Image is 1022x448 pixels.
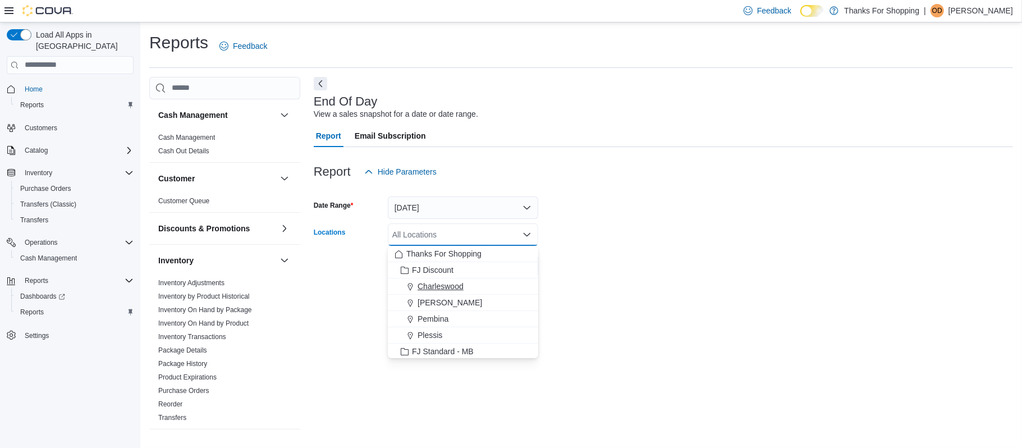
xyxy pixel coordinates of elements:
[20,216,48,225] span: Transfers
[388,344,538,360] button: FJ Standard - MB
[418,330,442,341] span: Plessis
[158,333,226,341] a: Inventory Transactions
[158,292,250,301] span: Inventory by Product Historical
[158,386,209,395] span: Purchase Orders
[378,166,437,177] span: Hide Parameters
[11,304,138,320] button: Reports
[278,222,291,235] button: Discounts & Promotions
[158,319,249,327] a: Inventory On Hand by Product
[20,100,44,109] span: Reports
[20,166,57,180] button: Inventory
[158,196,209,205] span: Customer Queue
[388,262,538,278] button: FJ Discount
[158,133,215,142] span: Cash Management
[412,346,474,357] span: FJ Standard - MB
[2,165,138,181] button: Inventory
[16,182,76,195] a: Purchase Orders
[355,125,426,147] span: Email Subscription
[20,82,134,96] span: Home
[16,252,81,265] a: Cash Management
[20,83,47,96] a: Home
[2,273,138,289] button: Reports
[11,181,138,196] button: Purchase Orders
[149,276,300,429] div: Inventory
[11,289,138,304] a: Dashboards
[278,108,291,122] button: Cash Management
[948,4,1013,17] p: [PERSON_NAME]
[158,255,276,266] button: Inventory
[932,4,942,17] span: OD
[844,4,919,17] p: Thanks For Shopping
[16,305,48,319] a: Reports
[388,246,538,262] button: Thanks For Shopping
[158,360,207,368] a: Package History
[158,413,186,422] span: Transfers
[22,5,73,16] img: Cova
[16,252,134,265] span: Cash Management
[388,327,538,344] button: Plessis
[16,98,48,112] a: Reports
[388,311,538,327] button: Pembina
[158,400,182,408] a: Reorder
[278,172,291,185] button: Customer
[20,254,77,263] span: Cash Management
[11,250,138,266] button: Cash Management
[149,131,300,162] div: Cash Management
[757,5,791,16] span: Feedback
[158,197,209,205] a: Customer Queue
[149,31,208,54] h1: Reports
[418,281,464,292] span: Charleswood
[25,85,43,94] span: Home
[158,305,252,314] span: Inventory On Hand by Package
[149,194,300,212] div: Customer
[158,147,209,156] span: Cash Out Details
[316,125,341,147] span: Report
[20,292,65,301] span: Dashboards
[16,213,53,227] a: Transfers
[20,329,53,342] a: Settings
[31,29,134,52] span: Load All Apps in [GEOGRAPHIC_DATA]
[314,108,478,120] div: View a sales snapshot for a date or date range.
[16,305,134,319] span: Reports
[388,295,538,311] button: [PERSON_NAME]
[20,274,53,287] button: Reports
[158,359,207,368] span: Package History
[158,255,194,266] h3: Inventory
[158,292,250,300] a: Inventory by Product Historical
[7,76,134,373] nav: Complex example
[16,98,134,112] span: Reports
[2,327,138,343] button: Settings
[20,144,134,157] span: Catalog
[800,5,824,17] input: Dark Mode
[20,308,44,317] span: Reports
[158,346,207,354] a: Package Details
[158,346,207,355] span: Package Details
[20,200,76,209] span: Transfers (Classic)
[523,230,531,239] button: Close list of options
[158,387,209,395] a: Purchase Orders
[931,4,944,17] div: O Dixon
[158,173,195,184] h3: Customer
[406,248,482,259] span: Thanks For Shopping
[418,297,482,308] span: [PERSON_NAME]
[388,196,538,219] button: [DATE]
[158,332,226,341] span: Inventory Transactions
[158,373,217,381] a: Product Expirations
[2,120,138,136] button: Customers
[233,40,267,52] span: Feedback
[11,196,138,212] button: Transfers (Classic)
[314,228,346,237] label: Locations
[20,121,134,135] span: Customers
[158,134,215,141] a: Cash Management
[20,121,62,135] a: Customers
[158,223,276,234] button: Discounts & Promotions
[215,35,272,57] a: Feedback
[158,414,186,422] a: Transfers
[20,236,134,249] span: Operations
[11,212,138,228] button: Transfers
[20,328,134,342] span: Settings
[25,238,58,247] span: Operations
[25,276,48,285] span: Reports
[16,213,134,227] span: Transfers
